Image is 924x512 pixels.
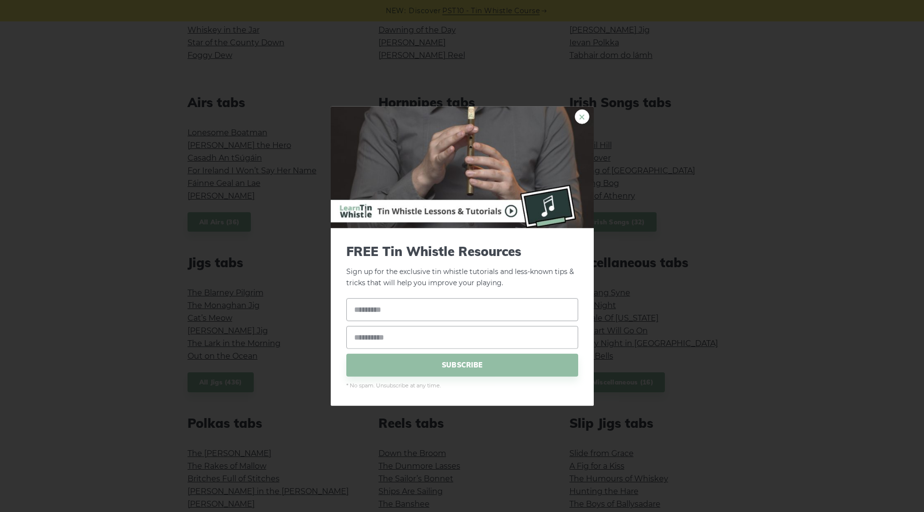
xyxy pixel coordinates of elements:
span: SUBSCRIBE [346,353,578,376]
span: FREE Tin Whistle Resources [346,244,578,259]
img: Tin Whistle Buying Guide Preview [331,107,594,228]
a: × [575,110,589,124]
span: * No spam. Unsubscribe at any time. [346,381,578,390]
p: Sign up for the exclusive tin whistle tutorials and less-known tips & tricks that will help you i... [346,244,578,289]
